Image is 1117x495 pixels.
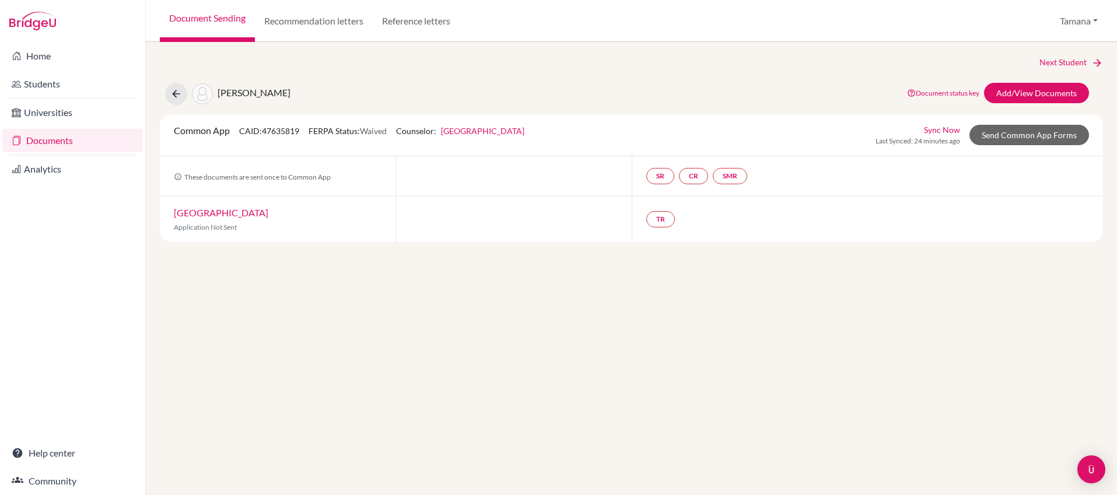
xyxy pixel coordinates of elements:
[924,124,960,136] a: Sync Now
[907,89,979,97] a: Document status key
[174,173,331,181] span: These documents are sent once to Common App
[646,211,675,227] a: TR
[984,83,1089,103] a: Add/View Documents
[174,207,268,218] a: [GEOGRAPHIC_DATA]
[1055,10,1103,32] button: Tamana
[1039,56,1103,69] a: Next Student
[2,101,143,124] a: Universities
[174,125,230,136] span: Common App
[441,126,524,136] a: [GEOGRAPHIC_DATA]
[174,223,237,231] span: Application Not Sent
[646,168,674,184] a: SR
[360,126,387,136] span: Waived
[2,72,143,96] a: Students
[2,129,143,152] a: Documents
[9,12,56,30] img: Bridge-U
[218,87,290,98] span: [PERSON_NAME]
[969,125,1089,145] a: Send Common App Forms
[396,126,524,136] span: Counselor:
[2,44,143,68] a: Home
[679,168,708,184] a: CR
[239,126,299,136] span: CAID: 47635819
[713,168,747,184] a: SMR
[1077,455,1105,483] div: Open Intercom Messenger
[2,441,143,465] a: Help center
[2,469,143,493] a: Community
[309,126,387,136] span: FERPA Status:
[876,136,960,146] span: Last Synced: 24 minutes ago
[2,157,143,181] a: Analytics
